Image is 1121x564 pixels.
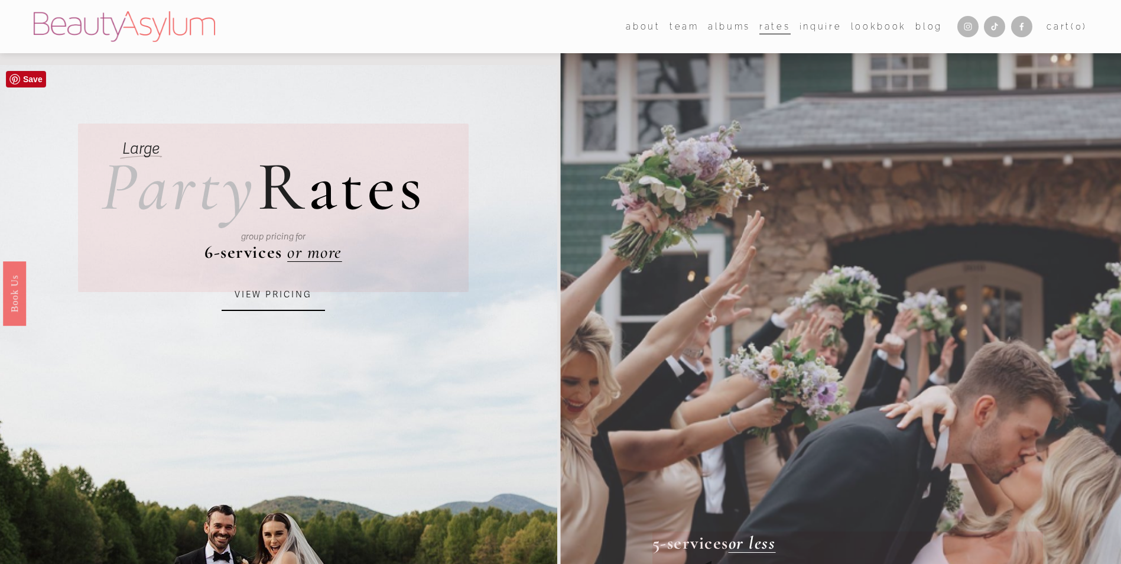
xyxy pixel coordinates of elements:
[1075,21,1083,31] span: 0
[759,18,790,35] a: Rates
[851,18,906,35] a: Lookbook
[708,18,750,35] a: albums
[652,532,729,554] strong: 5-services
[670,18,699,35] a: folder dropdown
[957,16,979,37] a: Instagram
[101,153,426,222] h2: ates
[34,11,215,42] img: Beauty Asylum | Bridal Hair &amp; Makeup Charlotte &amp; Atlanta
[241,231,306,242] em: group pricing for
[1011,16,1032,37] a: Facebook
[1047,19,1087,35] a: 0 items in cart
[257,145,308,229] span: R
[6,71,46,87] a: Pin it!
[101,145,256,229] em: Party
[670,19,699,35] span: team
[3,261,26,326] a: Book Us
[122,140,160,158] em: Large
[984,16,1005,37] a: TikTok
[915,18,943,35] a: Blog
[1071,21,1087,31] span: ( )
[729,532,776,554] a: or less
[626,18,660,35] a: folder dropdown
[800,18,842,35] a: Inquire
[626,19,660,35] span: about
[222,279,325,311] a: VIEW PRICING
